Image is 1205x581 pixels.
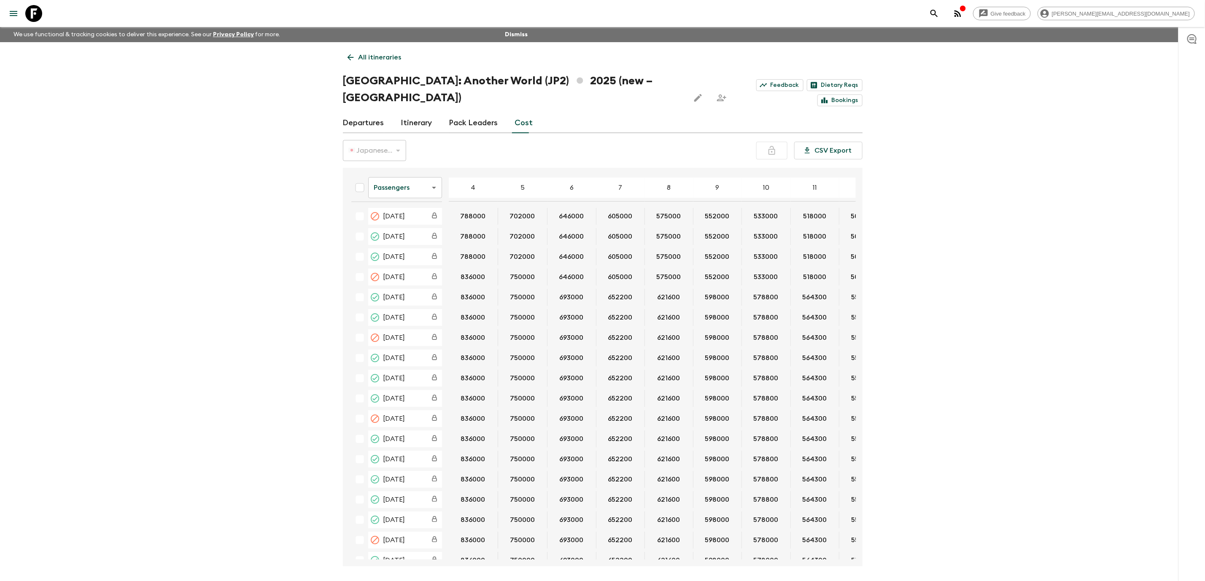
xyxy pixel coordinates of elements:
[744,228,788,245] button: 533000
[547,269,596,285] div: 11 Mar 2025; 6
[647,329,690,346] button: 621600
[744,370,789,387] button: 578800
[547,350,596,366] div: 29 Mar 2025; 6
[695,350,740,366] button: 598000
[500,208,545,225] button: 702000
[645,309,693,326] div: 22 Mar 2025; 8
[841,390,886,407] button: 550000
[550,451,594,468] button: 693000
[645,329,693,346] div: 25 Mar 2025; 8
[451,309,496,326] button: 836000
[498,208,547,225] div: 18 Jan 2025; 5
[5,5,22,22] button: menu
[596,329,645,346] div: 25 Mar 2025; 7
[449,208,498,225] div: 18 Jan 2025; 4
[841,309,886,326] button: 550000
[647,410,690,427] button: 621600
[791,208,839,225] div: 18 Jan 2025; 11
[647,289,690,306] button: 621600
[744,248,788,265] button: 533000
[695,269,740,285] button: 552000
[744,471,789,488] button: 578800
[841,370,886,387] button: 550000
[695,471,740,488] button: 598000
[451,511,496,528] button: 836000
[793,309,837,326] button: 564300
[841,532,886,549] button: 550000
[451,451,496,468] button: 836000
[550,289,594,306] button: 693000
[550,370,594,387] button: 693000
[427,350,442,366] div: Costs are fixed. The departure date (29 Mar 2025) has passed
[370,211,380,221] svg: Cancelled
[598,390,643,407] button: 652200
[427,330,442,345] div: Costs are fixed. The departure date (25 Mar 2025) has passed
[647,552,690,569] button: 621600
[598,228,643,245] button: 605000
[817,94,863,106] a: Bookings
[647,370,690,387] button: 621600
[791,350,839,366] div: 29 Mar 2025; 11
[744,390,789,407] button: 578800
[450,208,496,225] button: 788000
[449,329,498,346] div: 25 Mar 2025; 4
[791,329,839,346] div: 25 Mar 2025; 11
[744,410,789,427] button: 578800
[449,228,498,245] div: 15 Feb 2025; 4
[793,248,836,265] button: 518000
[547,289,596,306] div: 15 Mar 2025; 6
[598,511,643,528] button: 652200
[793,451,837,468] button: 564300
[550,350,594,366] button: 693000
[647,208,691,225] button: 575000
[695,289,740,306] button: 598000
[427,229,442,244] div: Costs are fixed. The departure date (15 Feb 2025) has passed
[500,329,545,346] button: 750000
[500,430,545,447] button: 750000
[690,89,706,106] button: Edit this itinerary
[793,289,837,306] button: 564300
[695,532,740,549] button: 598000
[742,289,791,306] div: 15 Mar 2025; 10
[596,350,645,366] div: 29 Mar 2025; 7
[744,350,789,366] button: 578800
[383,252,405,262] span: [DATE]
[619,183,623,193] p: 7
[742,228,791,245] div: 15 Feb 2025; 10
[383,211,405,221] span: [DATE]
[383,272,405,282] span: [DATE]
[841,228,887,245] button: 504000
[647,471,690,488] button: 621600
[596,208,645,225] div: 18 Jan 2025; 7
[370,272,380,282] svg: Cancelled
[744,511,789,528] button: 578000
[383,353,405,363] span: [DATE]
[359,52,402,62] p: All itineraries
[793,471,837,488] button: 564300
[598,248,643,265] button: 605000
[427,269,442,285] div: Costs are fixed. The departure date (11 Mar 2025) has passed
[343,139,406,162] div: 🇯🇵 Japanese Yen (JPY)
[742,309,791,326] div: 22 Mar 2025; 10
[839,228,889,245] div: 15 Feb 2025; 12
[370,515,380,525] svg: Completed
[841,289,886,306] button: 550000
[498,309,547,326] div: 22 Mar 2025; 5
[791,228,839,245] div: 15 Feb 2025; 11
[695,329,740,346] button: 598000
[598,451,643,468] button: 652200
[500,248,545,265] button: 702000
[598,430,643,447] button: 652200
[596,289,645,306] div: 15 Mar 2025; 7
[500,511,545,528] button: 750000
[370,414,380,424] svg: Cancelled
[449,309,498,326] div: 22 Mar 2025; 4
[500,491,545,508] button: 750000
[744,309,789,326] button: 578800
[598,208,643,225] button: 605000
[549,269,594,285] button: 646000
[449,350,498,366] div: 29 Mar 2025; 4
[370,535,380,545] svg: Cancelled
[841,350,886,366] button: 550000
[370,393,380,403] svg: Completed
